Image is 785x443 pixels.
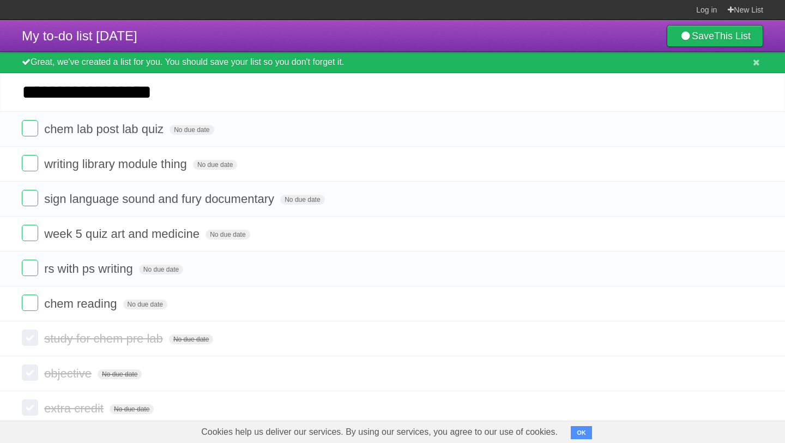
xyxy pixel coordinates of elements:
span: study for chem pre lab [44,332,166,345]
label: Done [22,399,38,416]
label: Done [22,225,38,241]
label: Done [22,364,38,381]
span: objective [44,367,94,380]
span: My to-do list [DATE] [22,28,137,43]
label: Done [22,120,38,136]
span: extra credit [44,402,106,415]
button: OK [571,426,592,439]
label: Done [22,190,38,206]
span: chem reading [44,297,119,310]
label: Done [22,155,38,171]
span: No due date [139,265,183,274]
span: sign language sound and fury documentary [44,192,277,206]
span: No due date [98,369,142,379]
a: SaveThis List [667,25,763,47]
span: No due date [206,230,250,240]
span: No due date [110,404,154,414]
b: This List [714,31,751,41]
span: week 5 quiz art and medicine [44,227,202,241]
span: No due date [169,334,213,344]
span: chem lab post lab quiz [44,122,166,136]
label: Done [22,330,38,346]
span: writing library module thing [44,157,190,171]
span: No due date [170,125,214,135]
span: No due date [123,300,167,309]
span: Cookies help us deliver our services. By using our services, you agree to our use of cookies. [190,421,569,443]
span: No due date [280,195,324,205]
span: No due date [193,160,237,170]
label: Done [22,260,38,276]
label: Done [22,295,38,311]
span: rs with ps writing [44,262,136,276]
